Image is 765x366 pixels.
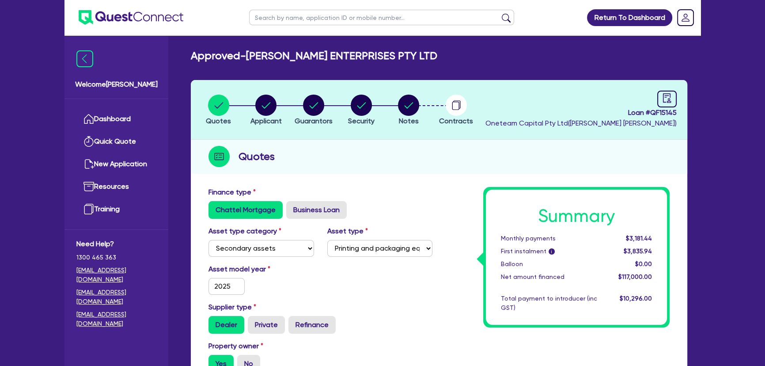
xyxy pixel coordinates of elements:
a: Dropdown toggle [674,6,697,29]
label: Supplier type [208,302,256,313]
button: Applicant [250,94,282,127]
span: i [549,248,555,255]
a: Quick Quote [76,130,156,153]
img: icon-menu-close [76,50,93,67]
a: Dashboard [76,108,156,130]
label: Asset type [327,226,368,236]
a: Training [76,198,156,221]
button: Guarantors [294,94,333,127]
img: quick-quote [83,136,94,147]
input: Search by name, application ID or mobile number... [249,10,514,25]
button: Notes [398,94,420,127]
button: Quotes [205,94,231,127]
img: training [83,204,94,214]
label: Private [248,316,285,334]
span: Contracts [439,117,473,125]
label: Refinance [288,316,336,334]
span: $117,000.00 [618,273,652,280]
span: $3,835.94 [624,248,652,255]
label: Asset type category [208,226,281,236]
span: Quotes [206,117,231,125]
span: Security [348,117,375,125]
span: Guarantors [295,117,333,125]
span: audit [662,93,672,103]
h1: Summary [501,206,652,227]
label: Asset model year [202,264,321,274]
img: quest-connect-logo-blue [79,10,183,25]
h2: Quotes [239,149,275,164]
button: Security [348,94,375,127]
label: Chattel Mortgage [208,201,283,219]
button: Contracts [439,94,473,127]
a: [EMAIL_ADDRESS][DOMAIN_NAME] [76,288,156,306]
a: audit [657,91,677,107]
span: $0.00 [635,260,652,267]
label: Dealer [208,316,244,334]
div: Monthly payments [494,234,604,243]
a: Return To Dashboard [587,9,672,26]
div: First instalment [494,247,604,256]
div: Net amount financed [494,272,604,282]
span: Welcome [PERSON_NAME] [75,79,158,90]
span: $3,181.44 [626,235,652,242]
span: Loan # QF15145 [485,107,677,118]
a: Resources [76,175,156,198]
label: Property owner [208,341,263,351]
span: Notes [399,117,419,125]
label: Business Loan [286,201,347,219]
span: Need Help? [76,239,156,249]
img: new-application [83,159,94,169]
div: Total payment to introducer (inc GST) [494,294,604,313]
span: 1300 465 363 [76,253,156,262]
label: Finance type [208,187,256,198]
span: $10,296.00 [620,295,652,302]
a: [EMAIL_ADDRESS][DOMAIN_NAME] [76,310,156,328]
img: step-icon [208,146,230,167]
a: [EMAIL_ADDRESS][DOMAIN_NAME] [76,266,156,284]
div: Balloon [494,259,604,269]
a: New Application [76,153,156,175]
img: resources [83,181,94,192]
h2: Approved - [PERSON_NAME] ENTERPRISES PTY LTD [191,50,437,62]
span: Oneteam Capital Pty Ltd ( [PERSON_NAME] [PERSON_NAME] ) [485,119,677,127]
span: Applicant [250,117,282,125]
